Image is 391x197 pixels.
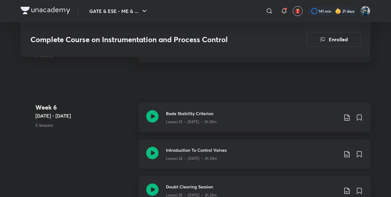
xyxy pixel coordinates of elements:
[139,103,370,139] a: Bode Stability CriterionLesson 23 • [DATE] • 2h 20m
[139,139,370,176] a: Introduction To Control ValvesLesson 24 • [DATE] • 2h 20m
[35,112,134,119] h5: [DATE] - [DATE]
[166,183,338,190] h3: Doubt Clearing Session
[86,5,152,17] button: GATE & ESE - ME & ...
[306,32,361,47] button: Enrolled
[30,35,272,44] h3: Complete Course on Instrumentation and Process Control
[360,6,370,16] img: Vinay Upadhyay
[166,119,217,125] p: Lesson 23 • [DATE] • 2h 20m
[35,103,134,112] h4: Week 6
[293,6,303,16] button: avatar
[166,147,338,153] h3: Introduction To Control Valves
[21,7,70,14] img: Company Logo
[21,7,70,16] a: Company Logo
[166,110,338,117] h3: Bode Stability Criterion
[295,8,300,14] img: avatar
[35,122,134,128] p: 5 lessons
[166,156,217,161] p: Lesson 24 • [DATE] • 2h 20m
[335,8,341,14] img: streak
